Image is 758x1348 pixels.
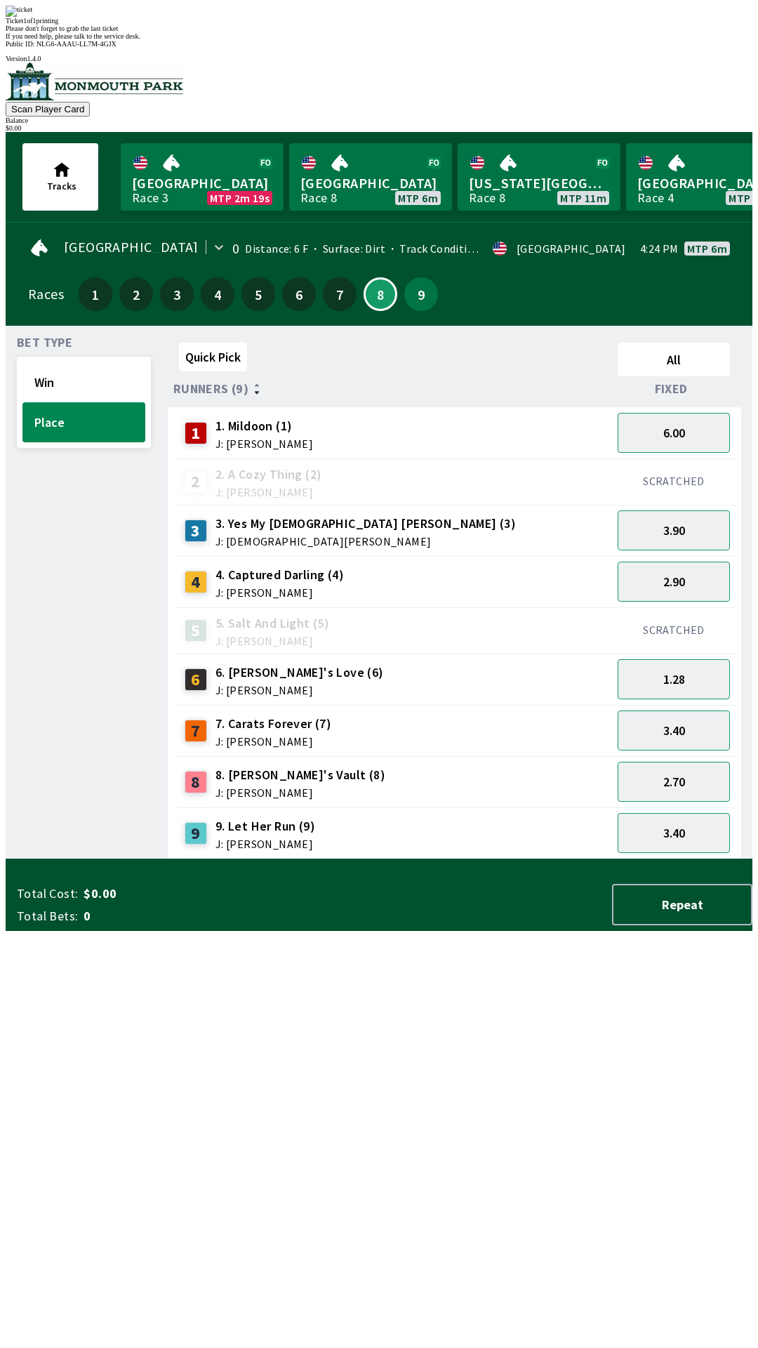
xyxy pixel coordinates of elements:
span: 2.70 [663,774,685,790]
span: 1.28 [663,671,685,687]
span: MTP 6m [687,243,727,254]
button: 1 [79,277,112,311]
button: 6 [282,277,316,311]
div: 5 [185,619,207,642]
span: Quick Pick [185,349,241,365]
span: 6 [286,289,312,299]
img: venue logo [6,62,183,100]
div: Please don't forget to grab the last ticket [6,25,752,32]
div: 2 [185,470,207,493]
span: [GEOGRAPHIC_DATA] [300,174,441,192]
span: MTP 2m 19s [210,192,270,204]
span: 9 [408,289,434,299]
div: Races [28,289,64,300]
div: Ticket 1 of 1 printing [6,17,752,25]
span: Distance: 6 F [245,242,308,256]
span: 0 [84,908,305,925]
span: 2 [123,289,149,299]
div: Race 8 [469,192,505,204]
span: Fixed [655,383,688,395]
span: 4 [204,289,231,299]
span: [US_STATE][GEOGRAPHIC_DATA] [469,174,609,192]
div: Runners (9) [173,382,612,396]
span: J: [PERSON_NAME] [215,487,322,498]
span: Runners (9) [173,383,248,395]
span: J: [PERSON_NAME] [215,838,315,850]
div: 4 [185,571,207,593]
div: 3 [185,520,207,542]
span: Tracks [47,180,77,192]
span: J: [PERSON_NAME] [215,787,385,798]
button: 5 [241,277,275,311]
span: J: [DEMOGRAPHIC_DATA][PERSON_NAME] [215,536,516,547]
div: 0 [232,243,239,254]
div: $ 0.00 [6,124,752,132]
div: 9 [185,822,207,845]
span: 7 [326,289,353,299]
span: 3.90 [663,522,685,538]
span: 8 [368,291,392,298]
button: Tracks [22,143,98,211]
div: Fixed [612,382,736,396]
span: 3 [164,289,190,299]
div: Race 4 [637,192,674,204]
span: MTP 11m [560,192,606,204]
span: 5. Salt And Light (5) [215,614,329,633]
button: 3.90 [618,510,730,550]
a: [US_STATE][GEOGRAPHIC_DATA]Race 8MTP 11m [458,143,620,211]
span: If you need help, please talk to the service desk. [6,32,140,40]
button: 2.70 [618,762,730,802]
a: [GEOGRAPHIC_DATA]Race 3MTP 2m 19s [121,143,284,211]
div: 6 [185,668,207,691]
span: Bet Type [17,337,72,348]
span: NLG6-AAAU-LL7M-4GJX [36,40,117,48]
span: Repeat [625,897,740,913]
button: 2.90 [618,562,730,602]
span: Place [34,414,133,430]
button: Quick Pick [179,343,247,371]
span: 6. [PERSON_NAME]'s Love (6) [215,663,384,682]
span: 5 [245,289,272,299]
button: Win [22,362,145,402]
span: 3.40 [663,825,685,841]
span: Track Condition: Firm [385,242,509,256]
span: [GEOGRAPHIC_DATA] [64,242,199,253]
div: Race 8 [300,192,337,204]
span: Total Cost: [17,885,78,902]
button: 3.40 [618,813,730,853]
button: 3 [160,277,194,311]
span: J: [PERSON_NAME] [215,635,329,647]
span: J: [PERSON_NAME] [215,587,344,598]
span: 3. Yes My [DEMOGRAPHIC_DATA] [PERSON_NAME] (3) [215,515,516,533]
button: Place [22,402,145,442]
span: 1 [82,289,109,299]
div: 8 [185,771,207,793]
span: J: [PERSON_NAME] [215,736,331,747]
button: Scan Player Card [6,102,90,117]
span: 1. Mildoon (1) [215,417,313,435]
span: 3.40 [663,722,685,739]
span: 4:24 PM [640,243,679,254]
span: 9. Let Her Run (9) [215,817,315,835]
button: 2 [119,277,153,311]
button: 8 [364,277,397,311]
button: All [618,343,730,376]
button: Repeat [612,884,752,925]
span: 6.00 [663,425,685,441]
button: 9 [404,277,438,311]
span: 4. Captured Darling (4) [215,566,344,584]
div: Balance [6,117,752,124]
button: 7 [323,277,357,311]
span: $0.00 [84,885,305,902]
div: Race 3 [132,192,168,204]
div: Public ID: [6,40,752,48]
span: Surface: Dirt [308,242,385,256]
span: 8. [PERSON_NAME]'s Vault (8) [215,766,385,784]
button: 6.00 [618,413,730,453]
div: [GEOGRAPHIC_DATA] [517,243,626,254]
span: 2.90 [663,574,685,590]
div: 1 [185,422,207,444]
img: ticket [6,6,32,17]
div: SCRATCHED [618,474,730,488]
span: All [624,352,724,368]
